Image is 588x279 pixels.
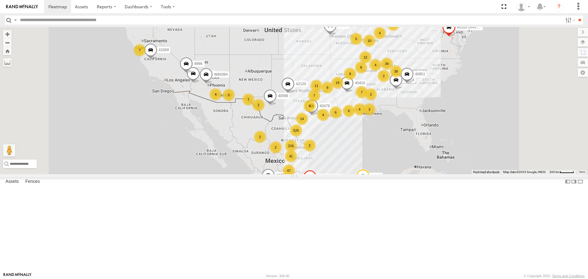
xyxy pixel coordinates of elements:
span: 40335 DAÑADO [457,25,484,30]
button: Keyboard shortcuts [473,170,499,174]
label: Dock Summary Table to the Left [565,177,571,186]
div: 2 [252,99,265,111]
span: W84384 [214,73,228,77]
div: 6 [343,105,355,117]
div: 12 [359,51,371,63]
div: 2 [269,141,282,153]
div: Aurora Salinas [514,2,532,11]
div: 3 [363,103,375,115]
div: 4 [369,59,382,71]
button: Map Scale: 200 km per 42 pixels [548,170,576,174]
div: 41 [285,150,297,162]
div: 8 [355,61,367,74]
div: 9 [321,81,334,94]
div: 4 [209,88,222,100]
div: 2 [365,88,377,100]
div: 7 [134,44,146,56]
span: 4998 [194,62,202,66]
span: 40566 [278,94,288,98]
button: Zoom out [3,38,12,47]
div: 2 [378,70,390,82]
span: 40410 [355,81,365,85]
div: 14 [296,113,308,125]
div: 8 [344,68,356,80]
div: 4 [317,109,329,121]
div: 4 [353,103,366,115]
label: Hide Summary Table [577,177,583,186]
div: 10 [363,35,375,47]
div: 216 [285,140,297,152]
div: 6 [330,106,342,119]
div: © Copyright 2025 - [524,274,585,278]
span: 40479 [320,104,330,108]
div: 525 [290,124,302,137]
a: Terms (opens in new tab) [579,171,585,173]
a: Terms and Conditions [552,274,585,278]
span: 42120 [296,82,306,86]
div: 4 [374,27,386,39]
i: ? [554,2,564,12]
span: 200 km [549,170,560,174]
div: 8 [303,100,316,112]
label: Dock Summary Table to the Right [571,177,577,186]
div: 34 [381,58,393,70]
span: 40574 [404,78,414,82]
div: 7 [356,86,368,98]
button: Zoom Home [3,47,12,55]
div: 11 [310,80,322,92]
span: 40727 [276,173,286,177]
a: Visit our Website [3,273,32,279]
div: 38 [390,65,402,77]
label: Map Settings [578,68,588,77]
div: 5 [350,33,362,45]
label: Search Query [13,16,18,25]
span: N2304 [371,174,382,178]
img: rand-logo.svg [6,5,38,9]
label: Search Filter Options [563,16,576,25]
div: 19 [331,77,344,89]
span: Map data ©2025 Google, INEGI [503,170,546,174]
span: 41069 [159,48,169,52]
label: Measure [3,58,12,67]
button: Zoom in [3,30,12,38]
div: 7 [308,89,320,102]
div: 2 [254,131,266,143]
span: 40851 [415,72,425,76]
div: Version: 306.00 [266,274,289,278]
label: Fences [22,178,43,186]
label: Assets [2,178,22,186]
div: 47 [283,164,295,177]
button: Drag Pegman onto the map to open Street View [3,144,15,156]
div: 7 [242,93,254,106]
div: 2 [223,89,235,101]
div: 2 [303,139,316,152]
